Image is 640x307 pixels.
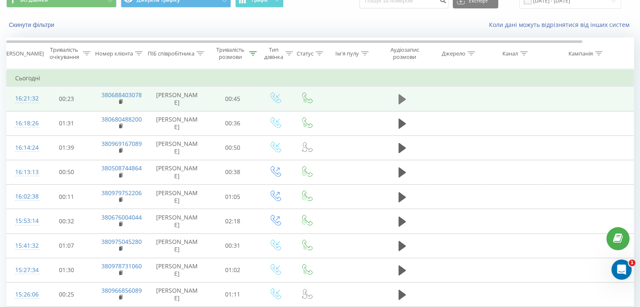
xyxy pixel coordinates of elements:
td: 00:45 [207,87,259,111]
div: [PERSON_NAME] [1,50,44,57]
div: 15:41:32 [15,238,32,254]
td: [PERSON_NAME] [148,135,207,160]
td: 00:23 [40,87,93,111]
div: 16:21:32 [15,90,32,107]
iframe: Intercom live chat [611,259,632,280]
div: ПІБ співробітника [148,50,194,57]
td: [PERSON_NAME] [148,233,207,258]
td: [PERSON_NAME] [148,185,207,209]
div: Номер клієнта [95,50,133,57]
a: 380508744864 [101,164,142,172]
a: 380676004044 [101,213,142,221]
td: [PERSON_NAME] [148,160,207,184]
button: Скинути фільтри [6,21,58,29]
td: 00:32 [40,209,93,233]
div: 15:53:14 [15,213,32,229]
div: 16:02:38 [15,188,32,205]
a: 380979752206 [101,189,142,197]
td: 00:36 [207,111,259,135]
td: [PERSON_NAME] [148,87,207,111]
a: 380680488200 [101,115,142,123]
div: Джерело [442,50,465,57]
td: 01:05 [207,185,259,209]
td: 01:11 [207,282,259,307]
td: 01:30 [40,258,93,282]
span: 1 [629,259,635,266]
div: 15:27:34 [15,262,32,278]
td: 01:39 [40,135,93,160]
div: Аудіозапис розмови [384,46,425,61]
td: [PERSON_NAME] [148,209,207,233]
div: Статус [297,50,313,57]
div: 16:13:13 [15,164,32,180]
div: Кампанія [568,50,593,57]
div: Тип дзвінка [264,46,283,61]
td: [PERSON_NAME] [148,282,207,307]
div: Тривалість розмови [214,46,247,61]
td: 00:50 [40,160,93,184]
div: Тривалість очікування [48,46,81,61]
a: 380688403078 [101,91,142,99]
td: 01:02 [207,258,259,282]
a: 380978731060 [101,262,142,270]
a: 380966856089 [101,286,142,294]
td: 00:31 [207,233,259,258]
td: [PERSON_NAME] [148,111,207,135]
td: 00:11 [40,185,93,209]
div: Ім'я пулу [335,50,359,57]
td: 01:31 [40,111,93,135]
td: 00:25 [40,282,93,307]
td: 02:18 [207,209,259,233]
div: 15:26:06 [15,286,32,303]
div: 16:18:26 [15,115,32,132]
td: [PERSON_NAME] [148,258,207,282]
a: 380975045280 [101,238,142,246]
td: 01:07 [40,233,93,258]
div: 16:14:24 [15,140,32,156]
div: Канал [502,50,518,57]
td: 00:38 [207,160,259,184]
td: 00:50 [207,135,259,160]
a: 380969167089 [101,140,142,148]
a: Коли дані можуть відрізнятися вiд інших систем [489,21,634,29]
